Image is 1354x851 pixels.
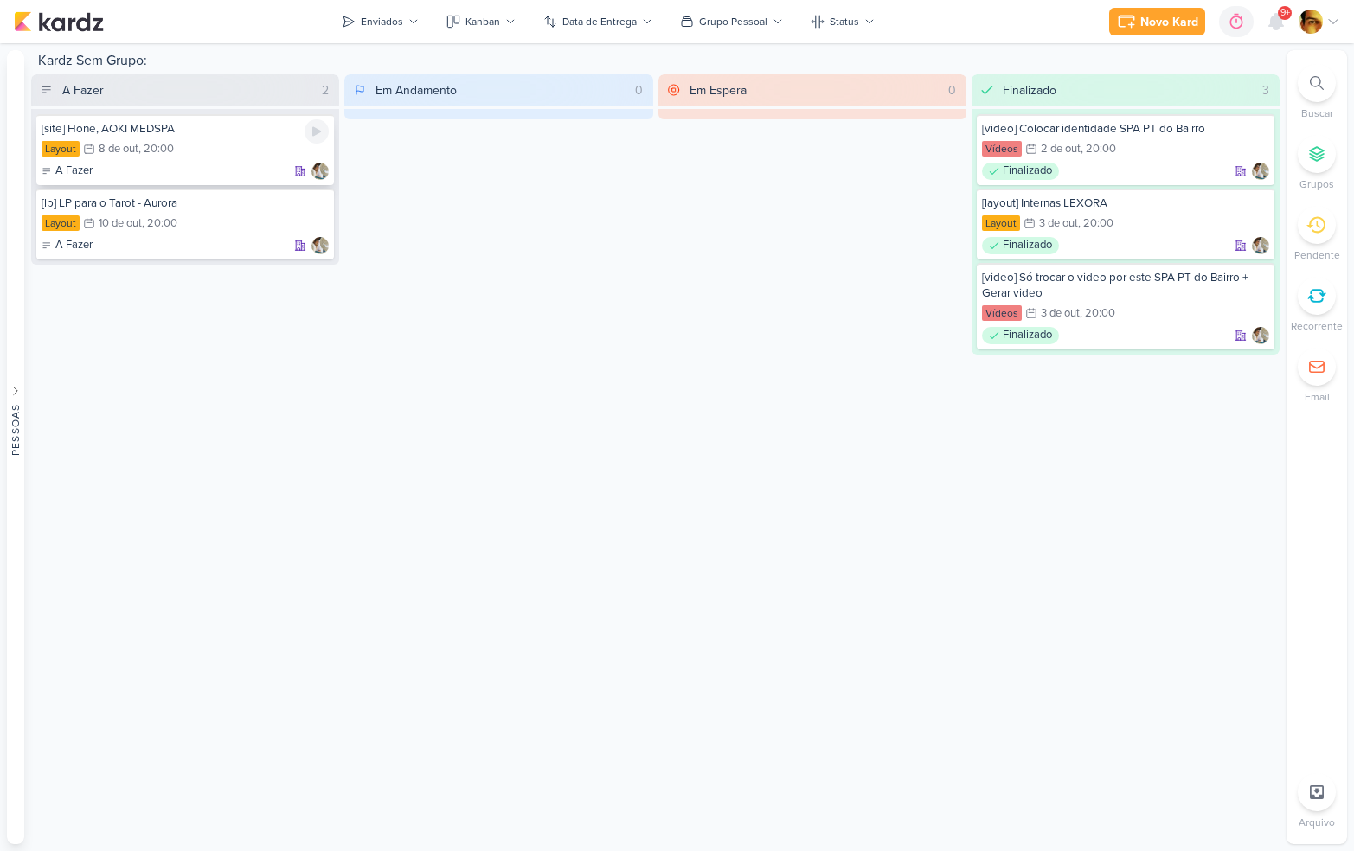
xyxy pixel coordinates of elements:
img: kardz.app [14,11,104,32]
p: Recorrente [1291,318,1343,334]
div: Finalizado [982,327,1059,344]
div: Responsável: Raphael Simas [311,237,329,254]
div: 3 de out [1039,218,1078,229]
div: A Fazer [42,163,93,180]
button: Novo Kard [1109,8,1205,35]
div: A Fazer [62,81,104,99]
div: , 20:00 [1080,308,1115,319]
li: Ctrl + F [1287,64,1347,121]
p: Finalizado [1003,163,1052,180]
span: 9+ [1280,6,1290,20]
div: [video] Colocar identidade SPA PT do Bairro [982,121,1269,137]
div: A Fazer [42,237,93,254]
p: Grupos [1299,176,1334,192]
button: Pessoas [7,50,24,844]
div: Em Espera [690,81,747,99]
p: Email [1305,389,1330,405]
div: 2 [315,81,336,99]
div: Kardz Sem Grupo: [31,50,1280,74]
div: , 20:00 [142,218,177,229]
div: Finalizado [982,163,1059,180]
img: Raphael Simas [1252,237,1269,254]
div: [site] Hone, AOKI MEDSPA [42,121,329,137]
div: 8 de out [99,144,138,155]
div: Finalizado [982,237,1059,254]
div: Layout [42,141,80,157]
p: A Fazer [55,163,93,180]
img: Raphael Simas [1252,327,1269,344]
img: Leandro Guedes [1299,10,1323,34]
p: Pendente [1294,247,1340,263]
div: Vídeos [982,141,1022,157]
div: 3 de out [1041,308,1080,319]
div: 10 de out [99,218,142,229]
div: 2 de out [1041,144,1081,155]
p: Arquivo [1299,815,1335,830]
div: Responsável: Raphael Simas [1252,163,1269,180]
div: [layout] Internas LEXORA [982,195,1269,211]
p: Finalizado [1003,237,1052,254]
div: Layout [42,215,80,231]
div: , 20:00 [138,144,174,155]
div: Vídeos [982,305,1022,321]
div: Responsável: Raphael Simas [1252,327,1269,344]
img: Raphael Simas [311,237,329,254]
div: Finalizado [1003,81,1056,99]
div: , 20:00 [1078,218,1113,229]
div: Responsável: Raphael Simas [311,163,329,180]
div: Pessoas [8,404,23,456]
p: A Fazer [55,237,93,254]
div: 0 [628,81,650,99]
div: Novo Kard [1140,13,1198,31]
div: , 20:00 [1081,144,1116,155]
div: Layout [982,215,1020,231]
div: 3 [1255,81,1276,99]
div: Ligar relógio [305,119,329,144]
p: Finalizado [1003,327,1052,344]
div: 0 [941,81,963,99]
p: Buscar [1301,106,1333,121]
div: [lp] LP para o Tarot - Aurora [42,195,329,211]
div: Responsável: Raphael Simas [1252,237,1269,254]
img: Raphael Simas [311,163,329,180]
div: Em Andamento [375,81,457,99]
div: [video] Só trocar o video por este SPA PT do Bairro + Gerar video [982,270,1269,301]
img: Raphael Simas [1252,163,1269,180]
